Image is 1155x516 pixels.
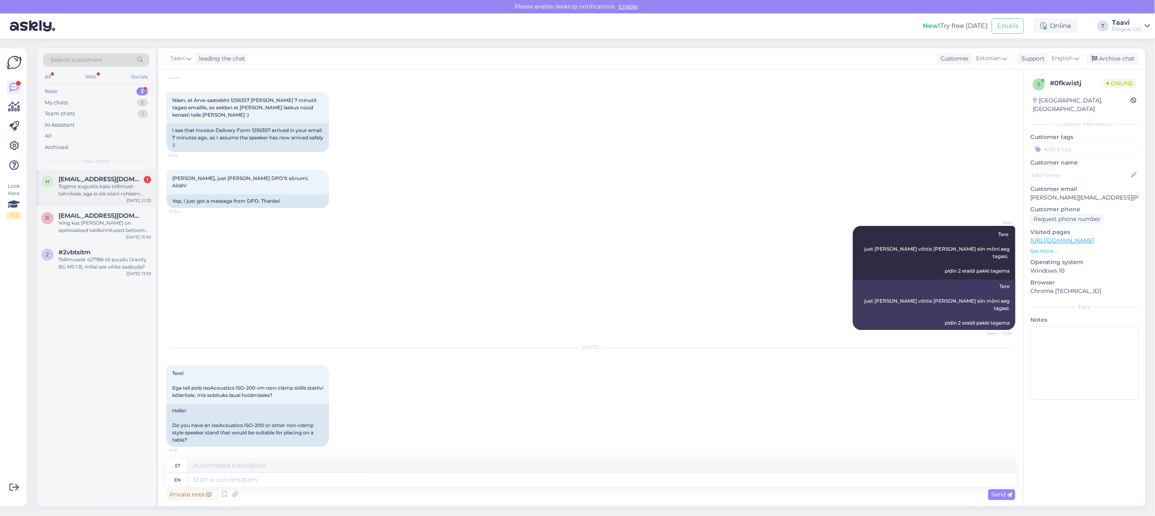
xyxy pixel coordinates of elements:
[167,124,329,152] div: I see that Invoice-Delivery Form 1256357 arrived in your email 7 minutes ago, so I assume the spe...
[6,212,21,219] div: 1 / 3
[6,55,22,70] img: Askly Logo
[137,99,148,107] div: 2
[172,175,310,189] span: [PERSON_NAME], just [PERSON_NAME] DPD'lt sõnumi. Aitäh!
[130,72,149,82] div: Socials
[853,280,1015,330] div: Tere just [PERSON_NAME] võttis [PERSON_NAME] siin mõni aeg tagasi. pidin 2 eraldi pakki tegema
[169,447,199,453] span: 9:46
[991,491,1012,498] span: Send
[616,3,640,10] span: Enable
[167,489,214,500] div: Private note
[167,404,329,447] div: Hello! Do you have an IsoAcoustics ISO-200 or other non-clamp style speaker stand that would be s...
[1097,20,1109,32] div: T
[45,132,52,140] div: All
[1112,20,1141,26] div: Taavi
[84,72,98,82] div: Web
[923,22,940,30] b: New!
[1030,247,1139,255] p: See more ...
[1112,26,1141,33] div: Progear OÜ
[976,54,1001,63] span: Estonian
[1050,78,1103,88] div: # 0fkwistj
[1103,79,1136,88] span: Online
[1034,19,1078,33] div: Online
[169,208,199,215] span: 15:24
[58,219,151,234] div: Ning kas [PERSON_NAME] on spetsiaalsed taldkinnitused betooni jaoks?
[50,56,102,64] span: Search customers
[1087,53,1138,64] div: Archive chat
[58,249,91,256] span: #2vbtsitm
[1030,228,1139,236] p: Visited pages
[1030,185,1139,193] p: Customer email
[1018,54,1045,63] div: Support
[136,87,148,95] div: 3
[45,121,75,129] div: AI Assistant
[45,110,75,118] div: Team chats
[1051,54,1073,63] span: English
[1030,205,1139,214] p: Customer phone
[1030,237,1094,244] a: [URL][DOMAIN_NAME]
[169,74,199,80] span: 10:34
[167,194,329,208] div: Yep, I just got a message from DPD. Thanks!
[1030,121,1139,128] div: Customer information
[126,271,151,277] div: [DATE] 13:39
[175,473,181,487] div: en
[126,234,151,240] div: [DATE] 15:50
[43,72,52,82] div: All
[1030,158,1139,167] p: Customer name
[46,251,49,258] span: 2
[1030,143,1139,155] input: Add a tag
[1030,214,1104,225] div: Request phone number
[937,54,969,63] div: Customer
[923,21,988,31] div: Try free [DATE]:
[175,459,180,473] div: et
[167,344,1015,351] div: [DATE]
[1033,96,1131,113] div: [GEOGRAPHIC_DATA], [GEOGRAPHIC_DATA]
[1030,133,1139,141] p: Customer tags
[1030,316,1139,324] p: Notes
[45,99,68,107] div: My chats
[170,54,185,63] span: Taavi
[144,176,151,183] div: 1
[1030,304,1139,311] div: Extra
[1030,278,1139,287] p: Browser
[169,152,199,158] span: 14:14
[1030,267,1139,275] p: Windows 10
[1030,287,1139,295] p: Chrome [TECHNICAL_ID]
[45,178,50,184] span: H
[58,256,151,271] div: Tellimusest 427186 oli puudu Gravity BG MS 1 B, millal see võiks saabuda?
[45,87,57,95] div: New
[196,54,245,63] div: leading the chat
[1030,258,1139,267] p: Operating system
[45,143,68,152] div: Archived
[6,182,21,219] div: Look Here
[126,197,151,204] div: [DATE] 21:33
[46,215,50,221] span: r
[172,370,324,398] span: Tere! Ega teil pole IsoAcoustics ISO-200 vm non-clamp stiilis statiivi kõlaritele, mis sobituks l...
[58,176,143,183] span: Heleri.tahtre@gmail.com
[138,110,148,118] div: 1
[172,97,318,118] span: Näen, et Arve-saateleht 1256357 [PERSON_NAME] 7 minutit tagasi emailile, so eeldan et [PERSON_NAM...
[992,18,1024,34] button: Emails
[982,219,1013,225] span: Taavi
[83,158,109,165] span: New chats
[58,183,151,197] div: Tegime augustis kaks tellimust tehnikale, aga ei ole siiani rohkem infot saanud millal tooted kät...
[1030,193,1139,202] p: [PERSON_NAME][EMAIL_ADDRESS][PERSON_NAME][DOMAIN_NAME]
[982,330,1013,336] span: Seen ✓ 15:34
[1112,20,1150,33] a: TaaviProgear OÜ
[58,212,143,219] span: reivohan@gmail.com
[1031,171,1129,180] input: Add name
[1037,81,1040,87] span: 0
